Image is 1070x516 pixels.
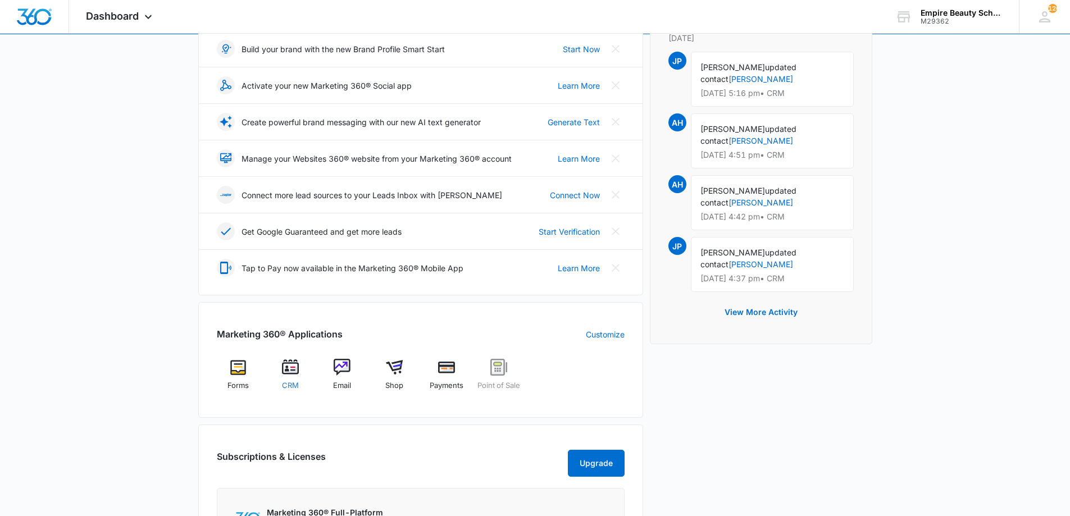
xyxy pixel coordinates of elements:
[728,136,793,145] a: [PERSON_NAME]
[713,299,809,326] button: View More Activity
[728,74,793,84] a: [PERSON_NAME]
[921,17,1003,25] div: account id
[700,124,765,134] span: [PERSON_NAME]
[728,259,793,269] a: [PERSON_NAME]
[728,198,793,207] a: [PERSON_NAME]
[321,359,364,399] a: Email
[700,275,844,282] p: [DATE] 4:37 pm • CRM
[333,380,351,391] span: Email
[550,189,600,201] a: Connect Now
[558,262,600,274] a: Learn More
[607,40,625,58] button: Close
[568,450,625,477] button: Upgrade
[539,226,600,238] a: Start Verification
[86,10,139,22] span: Dashboard
[607,113,625,131] button: Close
[700,186,765,195] span: [PERSON_NAME]
[373,359,416,399] a: Shop
[700,62,765,72] span: [PERSON_NAME]
[668,32,854,44] p: [DATE]
[700,151,844,159] p: [DATE] 4:51 pm • CRM
[558,153,600,165] a: Learn More
[700,89,844,97] p: [DATE] 5:16 pm • CRM
[668,237,686,255] span: JP
[607,222,625,240] button: Close
[607,149,625,167] button: Close
[563,43,600,55] a: Start Now
[558,80,600,92] a: Learn More
[268,359,312,399] a: CRM
[921,8,1003,17] div: account name
[425,359,468,399] a: Payments
[1048,4,1057,13] span: 120
[242,226,402,238] p: Get Google Guaranteed and get more leads
[242,116,481,128] p: Create powerful brand messaging with our new AI text generator
[668,175,686,193] span: AH
[548,116,600,128] a: Generate Text
[227,380,249,391] span: Forms
[430,380,463,391] span: Payments
[668,113,686,131] span: AH
[242,262,463,274] p: Tap to Pay now available in the Marketing 360® Mobile App
[217,327,343,341] h2: Marketing 360® Applications
[607,76,625,94] button: Close
[1048,4,1057,13] div: notifications count
[668,52,686,70] span: JP
[217,450,326,472] h2: Subscriptions & Licenses
[477,359,520,399] a: Point of Sale
[477,380,520,391] span: Point of Sale
[700,248,765,257] span: [PERSON_NAME]
[217,359,260,399] a: Forms
[242,153,512,165] p: Manage your Websites 360® website from your Marketing 360® account
[385,380,403,391] span: Shop
[607,259,625,277] button: Close
[242,189,502,201] p: Connect more lead sources to your Leads Inbox with [PERSON_NAME]
[586,328,625,340] a: Customize
[242,43,445,55] p: Build your brand with the new Brand Profile Smart Start
[242,80,412,92] p: Activate your new Marketing 360® Social app
[607,186,625,204] button: Close
[700,213,844,221] p: [DATE] 4:42 pm • CRM
[282,380,299,391] span: CRM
